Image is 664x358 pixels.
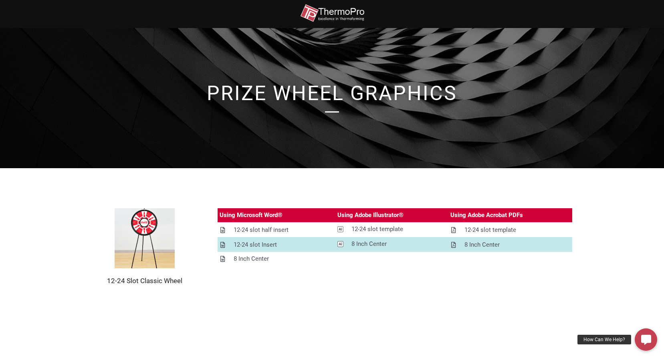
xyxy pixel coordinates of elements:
[448,238,572,252] a: 8 Inch Center
[351,239,387,249] div: 8 Inch Center
[335,222,449,236] a: 12-24 slot template
[218,238,335,252] a: 12-24 slot Insert
[448,223,572,237] a: 12-24 slot template
[234,254,269,264] div: 8 Inch Center
[104,83,561,103] h1: prize Wheel Graphics
[234,225,289,235] div: 12-24 slot half insert
[220,210,283,220] div: Using Microsoft Word®
[300,4,364,22] img: thermopro-logo-non-iso
[92,276,198,285] h2: 12-24 Slot Classic Wheel
[450,210,523,220] div: Using Adobe Acrobat PDFs
[464,240,500,250] div: 8 Inch Center
[234,240,277,250] div: 12-24 slot Insert
[337,210,404,220] div: Using Adobe Illustrator®
[218,252,335,266] a: 8 Inch Center
[335,237,449,251] a: 8 Inch Center
[577,335,631,344] div: How Can We Help?
[351,224,403,234] div: 12-24 slot template
[464,225,516,235] div: 12-24 slot template
[218,223,335,237] a: 12-24 slot half insert
[635,328,657,351] a: How Can We Help?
